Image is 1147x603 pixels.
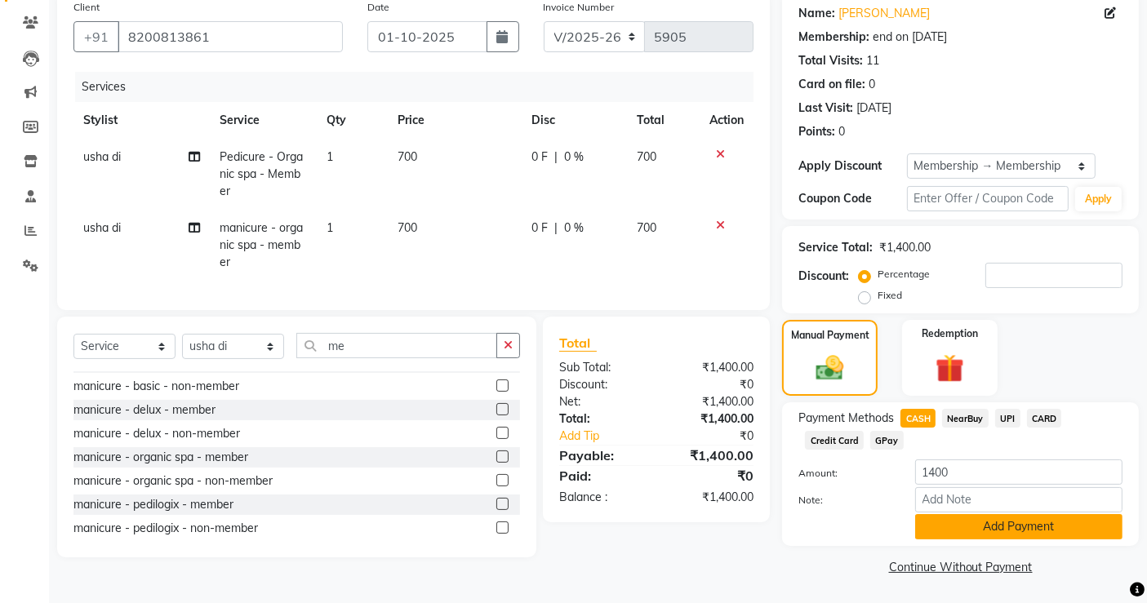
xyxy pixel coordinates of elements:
[873,29,947,46] div: end on [DATE]
[798,157,906,175] div: Apply Discount
[637,149,656,164] span: 700
[73,401,216,419] div: manicure - delux - member
[327,149,333,164] span: 1
[327,220,333,235] span: 1
[798,410,894,427] span: Payment Methods
[637,220,656,235] span: 700
[878,288,902,303] label: Fixed
[786,466,902,481] label: Amount:
[73,472,273,490] div: manicure - organic spa - non-member
[547,489,656,506] div: Balance :
[798,5,835,22] div: Name:
[785,559,1136,576] a: Continue Without Payment
[547,410,656,428] div: Total:
[627,102,700,139] th: Total
[700,102,754,139] th: Action
[798,123,835,140] div: Points:
[1027,409,1062,428] span: CARD
[915,514,1123,539] button: Add Payment
[915,459,1123,485] input: Amount
[564,149,584,166] span: 0 %
[210,102,317,139] th: Service
[798,52,863,69] div: Total Visits:
[83,220,121,235] span: usha di
[317,102,388,139] th: Qty
[73,520,258,537] div: manicure - pedilogix - non-member
[73,378,239,395] div: manicure - basic - non-member
[656,393,766,410] div: ₹1,400.00
[856,100,891,117] div: [DATE]
[798,268,849,285] div: Discount:
[915,487,1123,512] input: Add Note
[220,149,303,198] span: Pedicure - Organic spa - Member
[798,100,853,117] div: Last Visit:
[398,220,417,235] span: 700
[907,186,1069,211] input: Enter Offer / Coupon Code
[554,149,558,166] span: |
[675,428,767,445] div: ₹0
[547,446,656,465] div: Payable:
[388,102,522,139] th: Price
[798,239,873,256] div: Service Total:
[547,393,656,410] div: Net:
[786,493,902,508] label: Note:
[522,102,627,139] th: Disc
[73,21,119,52] button: +91
[547,376,656,393] div: Discount:
[656,466,766,486] div: ₹0
[900,409,936,428] span: CASH
[547,466,656,486] div: Paid:
[838,5,930,22] a: [PERSON_NAME]
[83,149,121,164] span: usha di
[73,449,248,466] div: manicure - organic spa - member
[838,123,845,140] div: 0
[656,446,766,465] div: ₹1,400.00
[807,352,851,384] img: _cash.svg
[559,335,597,352] span: Total
[805,431,864,450] span: Credit Card
[564,219,584,237] span: 0 %
[870,431,904,450] span: GPay
[531,219,548,237] span: 0 F
[869,76,875,93] div: 0
[798,76,865,93] div: Card on file:
[547,428,674,445] a: Add Tip
[922,326,978,341] label: Redemption
[656,359,766,376] div: ₹1,400.00
[798,190,906,207] div: Coupon Code
[791,328,869,343] label: Manual Payment
[296,333,497,358] input: Search or Scan
[866,52,879,69] div: 11
[927,351,973,387] img: _gift.svg
[1075,187,1122,211] button: Apply
[995,409,1020,428] span: UPI
[942,409,989,428] span: NearBuy
[554,219,558,237] span: |
[879,239,931,256] div: ₹1,400.00
[656,489,766,506] div: ₹1,400.00
[878,267,930,282] label: Percentage
[531,149,548,166] span: 0 F
[118,21,343,52] input: Search by Name/Mobile/Email/Code
[798,29,869,46] div: Membership:
[220,220,303,269] span: manicure - organic spa - member
[73,496,233,513] div: manicure - pedilogix - member
[398,149,417,164] span: 700
[547,359,656,376] div: Sub Total:
[73,425,240,442] div: manicure - delux - non-member
[75,72,766,102] div: Services
[656,376,766,393] div: ₹0
[656,410,766,428] div: ₹1,400.00
[73,102,210,139] th: Stylist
